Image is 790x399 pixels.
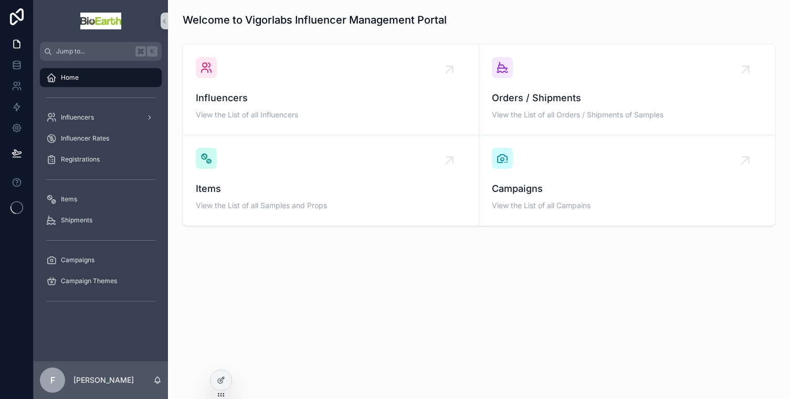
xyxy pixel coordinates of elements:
span: Home [61,73,79,82]
a: Campaigns [40,251,162,269]
span: View the List of all Orders / Shipments of Samples [492,110,763,120]
span: Jump to... [56,47,131,56]
span: Influencers [61,113,94,122]
span: K [148,47,156,56]
div: scrollable content [34,61,168,323]
span: Items [61,195,77,203]
span: Campaigns [61,256,94,264]
a: Home [40,68,162,87]
span: Campaign Themes [61,277,117,285]
button: Jump to...K [40,42,162,61]
img: App logo [80,13,121,29]
span: View the List of all Campains [492,200,763,211]
span: Items [196,181,466,196]
p: [PERSON_NAME] [73,375,134,385]
a: Shipments [40,211,162,230]
span: Campaigns [492,181,763,196]
a: Registrations [40,150,162,169]
a: Influencers [40,108,162,127]
h1: Welcome to Vigorlabs Influencer Management Portal [183,13,447,27]
span: F [50,374,55,386]
span: Influencer Rates [61,134,109,143]
span: Registrations [61,155,100,164]
span: Orders / Shipments [492,91,763,105]
a: CampaignsView the List of all Campains [479,135,775,225]
span: Influencers [196,91,466,105]
a: Campaign Themes [40,272,162,290]
span: Shipments [61,216,92,224]
a: Influencer Rates [40,129,162,148]
a: Orders / ShipmentsView the List of all Orders / Shipments of Samples [479,45,775,135]
a: InfluencersView the List of all Influencers [183,45,479,135]
span: View the List of all Influencers [196,110,466,120]
a: Items [40,190,162,209]
a: ItemsView the List of all Samples and Props [183,135,479,225]
span: View the List of all Samples and Props [196,200,466,211]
